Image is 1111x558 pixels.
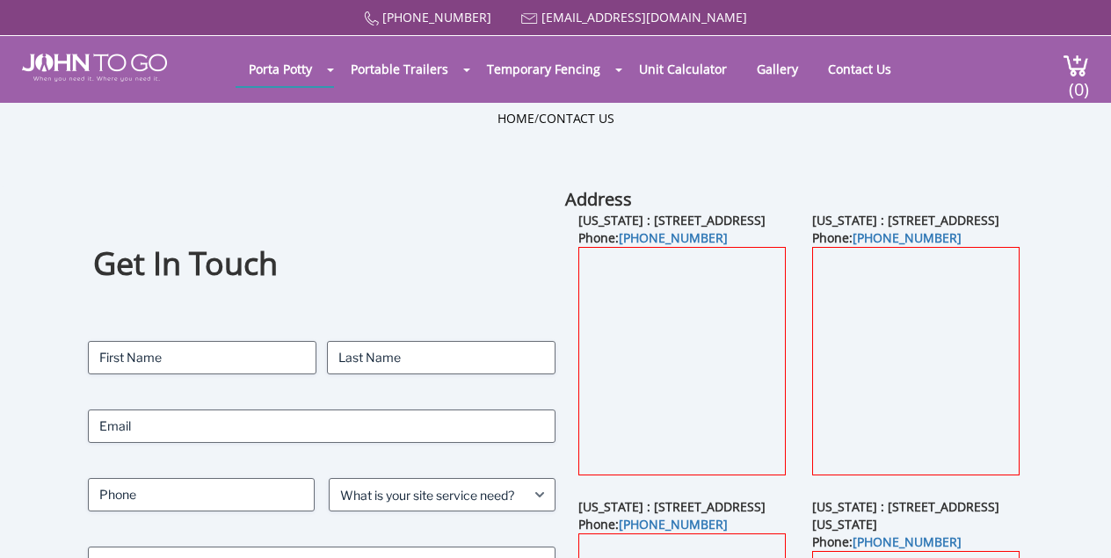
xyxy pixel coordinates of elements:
b: Phone: [812,229,962,246]
b: Phone: [578,516,728,533]
img: JOHN to go [22,54,167,82]
b: [US_STATE] : [STREET_ADDRESS] [578,212,766,228]
a: [PHONE_NUMBER] [853,533,962,550]
a: [PHONE_NUMBER] [619,229,728,246]
button: Live Chat [1041,488,1111,558]
b: [US_STATE] : [STREET_ADDRESS] [578,498,766,515]
h1: Get In Touch [93,243,551,286]
span: (0) [1068,63,1089,101]
input: Phone [88,478,315,511]
b: Address [565,187,632,211]
input: Email [88,409,555,443]
img: cart a [1063,54,1089,77]
b: [US_STATE] : [STREET_ADDRESS][US_STATE] [812,498,999,533]
img: Mail [521,13,538,25]
b: Phone: [578,229,728,246]
a: Portable Trailers [338,52,461,86]
a: Porta Potty [236,52,325,86]
ul: / [497,110,614,127]
input: First Name [88,341,316,374]
a: [PHONE_NUMBER] [382,9,491,25]
a: Contact Us [539,110,614,127]
b: [US_STATE] : [STREET_ADDRESS] [812,212,999,228]
a: [PHONE_NUMBER] [853,229,962,246]
a: [EMAIL_ADDRESS][DOMAIN_NAME] [541,9,747,25]
a: [PHONE_NUMBER] [619,516,728,533]
b: Phone: [812,533,962,550]
a: Gallery [744,52,811,86]
img: Call [364,11,379,26]
a: Temporary Fencing [474,52,614,86]
a: Contact Us [815,52,904,86]
input: Last Name [327,341,555,374]
a: Home [497,110,534,127]
a: Unit Calculator [626,52,740,86]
